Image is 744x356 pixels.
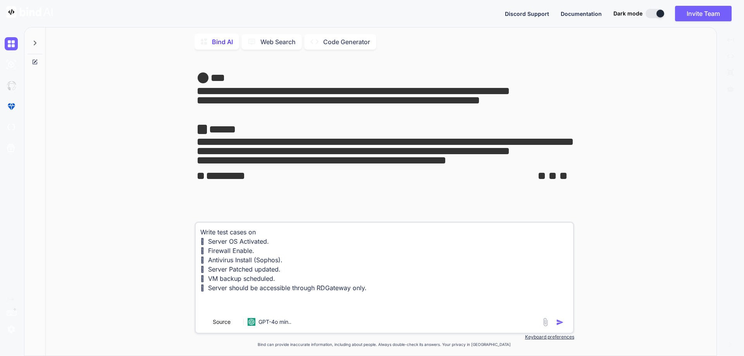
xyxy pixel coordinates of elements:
[505,10,549,18] button: Discord Support
[675,6,732,21] button: Invite Team
[556,318,564,326] img: icon
[505,10,549,17] span: Discord Support
[323,37,370,46] p: Code Generator
[198,139,573,145] span: ‌
[561,10,602,17] span: Documentation
[212,75,224,81] span: ‌
[198,148,509,154] span: ‌
[196,223,573,311] textarea: Write test cases on  Server OS Activated.  Firewall Enable.  Antivirus Install (Sophos).  Ser...
[5,37,18,50] img: darkChat
[195,342,574,347] p: Bind can provide inaccurate information, including about people. Always double-check its answers....
[539,173,545,179] span: ‌
[210,126,235,132] span: ‌
[5,100,18,113] img: premium
[613,10,642,17] span: Dark mode
[198,97,479,103] span: ‌
[260,37,296,46] p: Web Search
[5,121,18,134] img: cloudideIcon
[5,58,18,71] img: darkAi-studio
[212,37,233,46] p: Bind AI
[198,173,204,179] span: ‌
[561,10,602,18] button: Documentation
[198,157,445,163] span: ‌
[549,173,556,179] span: ‌
[233,319,239,325] img: Pick Models
[207,173,244,179] span: ‌
[198,125,207,134] span: ‌
[5,323,18,336] img: settings
[198,72,208,83] span: ‌
[198,88,509,94] span: ‌
[541,318,550,327] img: attachment
[195,334,574,340] p: Keyboard preferences
[213,318,231,326] p: Source
[560,173,567,179] span: ‌
[258,318,291,326] p: GPT-4o min..
[248,318,255,326] img: GPT-4o mini
[6,6,53,18] img: Bind AI
[5,79,18,92] img: githubDark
